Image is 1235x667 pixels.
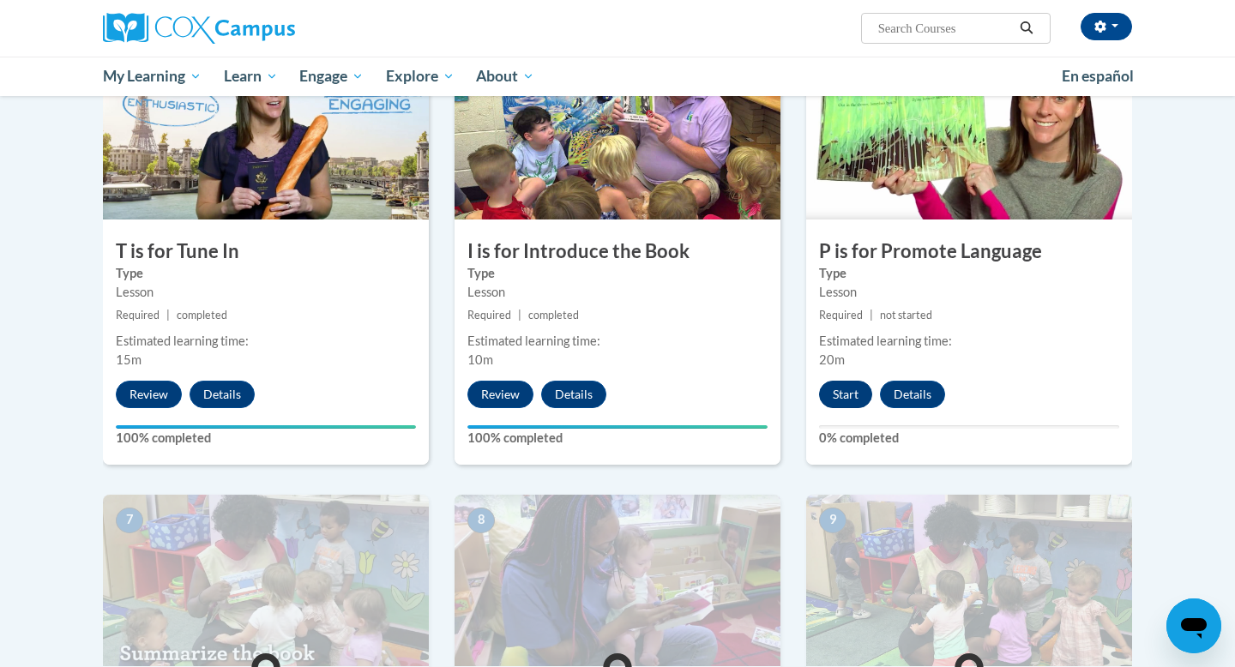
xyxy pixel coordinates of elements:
[880,381,945,408] button: Details
[103,495,429,666] img: Course Image
[116,264,416,283] label: Type
[190,381,255,408] button: Details
[476,66,534,87] span: About
[288,57,375,96] a: Engage
[819,264,1119,283] label: Type
[116,381,182,408] button: Review
[103,48,429,219] img: Course Image
[467,508,495,533] span: 8
[116,283,416,302] div: Lesson
[819,309,863,321] span: Required
[467,352,493,367] span: 10m
[177,309,227,321] span: completed
[1051,58,1145,94] a: En español
[467,332,768,351] div: Estimated learning time:
[467,429,768,448] label: 100% completed
[116,309,160,321] span: Required
[1166,598,1221,653] iframe: Button to launch messaging window
[1062,67,1134,85] span: En español
[466,57,546,96] a: About
[467,381,533,408] button: Review
[455,238,780,265] h3: I is for Introduce the Book
[103,13,429,44] a: Cox Campus
[455,48,780,219] img: Course Image
[92,57,213,96] a: My Learning
[116,508,143,533] span: 7
[77,57,1158,96] div: Main menu
[299,66,364,87] span: Engage
[375,57,466,96] a: Explore
[819,332,1119,351] div: Estimated learning time:
[166,309,170,321] span: |
[103,13,295,44] img: Cox Campus
[467,309,511,321] span: Required
[819,283,1119,302] div: Lesson
[880,309,932,321] span: not started
[467,283,768,302] div: Lesson
[870,309,873,321] span: |
[116,429,416,448] label: 100% completed
[386,66,455,87] span: Explore
[541,381,606,408] button: Details
[455,495,780,666] img: Course Image
[116,332,416,351] div: Estimated learning time:
[819,429,1119,448] label: 0% completed
[819,352,845,367] span: 20m
[518,309,521,321] span: |
[819,508,846,533] span: 9
[528,309,579,321] span: completed
[1081,13,1132,40] button: Account Settings
[806,48,1132,219] img: Course Image
[103,66,202,87] span: My Learning
[467,264,768,283] label: Type
[467,425,768,429] div: Your progress
[806,238,1132,265] h3: P is for Promote Language
[213,57,289,96] a: Learn
[116,352,142,367] span: 15m
[1014,18,1039,39] button: Search
[877,18,1014,39] input: Search Courses
[224,66,278,87] span: Learn
[819,381,872,408] button: Start
[116,425,416,429] div: Your progress
[103,238,429,265] h3: T is for Tune In
[806,495,1132,666] img: Course Image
